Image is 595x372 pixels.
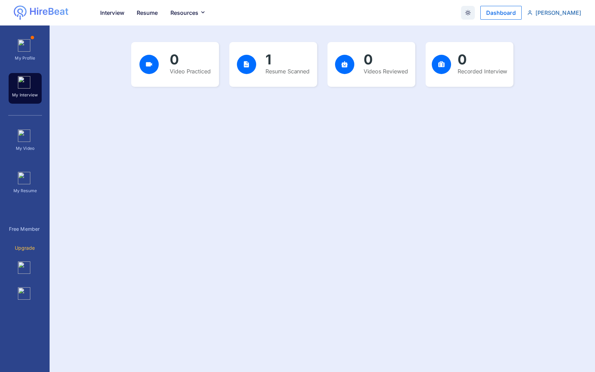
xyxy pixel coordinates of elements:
[9,89,41,99] p: My Interview
[480,6,522,20] button: Dashboard
[9,142,41,152] p: My Video
[9,168,42,199] button: My Resume
[131,6,164,20] button: Resume
[131,42,219,87] a: 0Video Practiced
[95,6,130,20] button: Interview
[458,67,508,76] p: Recorded Interview
[426,42,513,87] a: 0Recorded Interview
[9,52,41,62] p: My Profile
[9,184,41,195] p: My Resume
[14,6,27,20] img: logo
[8,244,41,252] a: Upgrade
[9,36,42,67] button: My Profile
[14,6,93,20] a: logologo
[18,130,30,142] img: bx-slideshow-non.png
[327,42,415,87] a: 0Videos Reviewed
[9,73,42,104] button: My Interview
[265,67,310,76] p: Resume Scanned
[527,9,581,16] button: [PERSON_NAME]
[461,6,475,20] button: Dark Mode
[18,287,30,300] img: bx-help-circle.png
[265,51,271,68] span: 1
[29,6,69,18] img: logo
[18,76,30,89] img: bx-briefcase-select.png
[364,67,408,76] p: Videos Reviewed
[364,51,373,68] span: 0
[170,67,211,76] p: Video Practiced
[170,51,179,68] span: 0
[18,172,30,184] img: bx-file-non.png
[9,126,42,157] button: My Video
[18,261,30,274] img: bx-cog-non.png
[458,51,467,68] span: 0
[9,225,40,233] p: Free Member
[229,42,317,87] a: 1Resume Scanned
[18,39,30,52] img: bxs-user-circle-non.png
[165,6,213,20] button: Resources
